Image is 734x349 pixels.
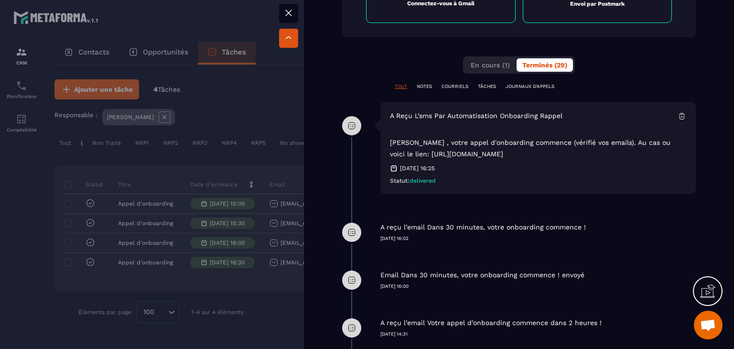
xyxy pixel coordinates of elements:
[417,83,432,90] p: NOTES
[442,83,468,90] p: COURRIELS
[380,331,696,338] p: [DATE] 14:31
[465,58,516,72] button: En cours (1)
[395,83,407,90] p: TOUT
[390,111,562,120] p: A reçu l’sms par automatisation Onboarding Rappel
[380,235,696,242] p: [DATE] 16:02
[694,311,723,339] a: Ouvrir le chat
[400,164,435,172] p: [DATE] 16:25
[506,83,554,90] p: JOURNAUX D'APPELS
[390,125,684,160] p: [PERSON_NAME] , votre appel d'onboarding commence (vérifié vos emails). Au cas ou voici le lien: ...
[380,318,602,327] p: A reçu l’email Votre appel d’onboarding commence dans 2 heures !
[380,271,584,280] p: Email Dans 30 minutes, votre onboarding commence ! envoyé
[380,223,586,232] p: A reçu l’email Dans 30 minutes, votre onboarding commence !
[380,283,696,290] p: [DATE] 16:00
[478,83,496,90] p: TÂCHES
[471,61,510,69] span: En cours (1)
[410,177,436,184] span: delivered
[522,61,567,69] span: Terminés (29)
[390,177,686,185] div: Statut:
[517,58,573,72] button: Terminés (29)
